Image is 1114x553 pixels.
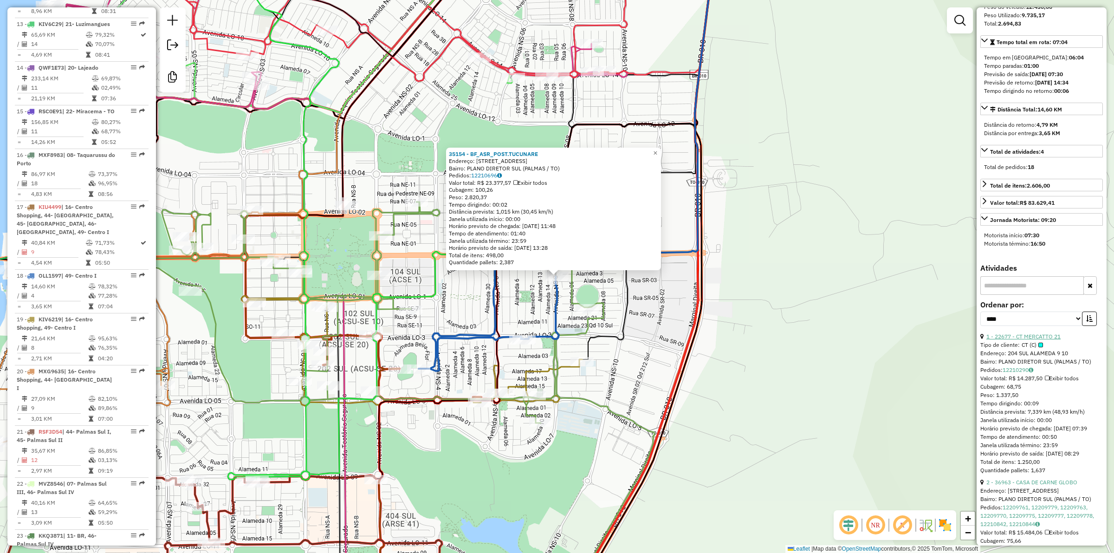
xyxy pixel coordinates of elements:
[17,203,114,235] span: 17 -
[1082,312,1097,326] button: Ordem crescente
[95,39,140,49] td: 70,07%
[1041,148,1044,155] strong: 4
[1054,87,1069,94] strong: 00:06
[86,240,93,246] i: % de utilização do peso
[89,405,96,411] i: % de utilização da cubagem
[22,240,27,246] i: Distância Total
[39,272,61,279] span: OLL1597
[17,428,111,443] span: | 44- Palmas Sul I, 45- Palmas Sul II
[984,20,1099,28] div: Total:
[449,165,658,172] div: Bairro: PLANO DIRETOR SUL (PALMAS / TO)
[980,103,1103,115] a: Distância Total:14,60 KM
[92,96,97,101] i: Tempo total em rota
[1022,341,1043,349] span: CT (C)
[17,179,21,188] td: /
[984,231,1099,240] div: Motorista início:
[980,458,1103,466] div: Total de itens: 1.250,00
[980,399,1103,408] div: Tempo dirigindo: 00:09
[22,345,27,351] i: Total de Atividades
[163,68,182,89] a: Criar modelo
[101,117,145,127] td: 80,27%
[97,414,144,423] td: 07:00
[980,228,1103,252] div: Jornada Motorista: 09:20
[97,169,144,179] td: 73,37%
[89,356,93,361] i: Tempo total em rota
[22,396,27,402] i: Distância Total
[97,403,144,413] td: 89,86%
[22,284,27,289] i: Distância Total
[980,487,1103,495] div: Endereço: [STREET_ADDRESS]
[1030,71,1063,78] strong: [DATE] 07:30
[986,479,1077,486] a: 2 - 36963 - CASA DE CARNE GLOBO
[39,368,64,375] span: MXG9635
[31,507,88,517] td: 13
[22,129,27,134] i: Total de Atividades
[131,152,136,157] em: Opções
[22,457,27,463] i: Total de Atividades
[31,179,88,188] td: 18
[39,203,61,210] span: KIU4499
[31,498,88,507] td: 40,16 KM
[31,238,85,247] td: 40,84 KM
[449,237,658,245] div: Janela utilizada término: 23:59
[22,181,27,186] i: Total de Atividades
[139,21,145,26] em: Rota exportada
[986,333,1061,340] a: 1 - 22677 - CT MERCATTO 21
[17,480,107,495] span: 22 -
[97,343,144,352] td: 76,35%
[864,514,887,536] span: Ocultar NR
[31,39,85,49] td: 14
[17,368,112,391] span: | 16- Centro Shopping, 44- [GEOGRAPHIC_DATA] I
[980,332,1103,475] div: Tempo de atendimento: 00:50
[97,189,144,199] td: 08:56
[39,316,61,323] span: KIV6219
[22,500,27,506] i: Distância Total
[984,87,1099,95] div: Tempo dirigindo no retorno:
[97,518,144,527] td: 05:50
[951,11,969,30] a: Exibir filtros
[938,518,952,533] img: Exibir/Ocultar setores
[86,52,91,58] i: Tempo total em rota
[39,480,63,487] span: MVZ8546
[17,302,21,311] td: =
[92,119,99,125] i: % de utilização do peso
[22,405,27,411] i: Total de Atividades
[17,137,21,147] td: =
[97,179,144,188] td: 96,95%
[101,127,145,136] td: 68,77%
[1022,12,1045,19] strong: 9.735,17
[1045,529,1079,536] span: Exibir todos
[990,182,1050,190] div: Total de itens:
[653,149,657,157] span: ×
[101,7,145,16] td: 08:31
[17,83,21,92] td: /
[31,282,88,291] td: 14,60 KM
[980,449,1103,458] div: Horário previsto de saída: [DATE] 08:29
[449,215,658,223] div: Janela utilizada início: 00:00
[984,240,1099,248] div: Motorista término:
[89,336,96,341] i: % de utilização do peso
[980,441,1103,449] div: Janela utilizada término: 23:59
[39,64,64,71] span: QWF1E73
[980,374,1103,383] div: Valor total: R$ 14.287,50
[980,416,1103,424] div: Janela utilizada início: 00:00
[97,394,144,403] td: 82,10%
[22,249,27,255] i: Total de Atividades
[980,349,1103,358] div: Endereço: 204 SUL ALAMEDA 9 10
[449,150,658,267] div: Tempo de atendimento: 01:40
[64,64,98,71] span: | 20- Lajeado
[31,127,91,136] td: 11
[141,240,146,246] i: Rota otimizada
[980,264,1103,273] h4: Atividades
[449,222,658,230] div: Horário previsto de chegada: [DATE] 11:48
[86,260,91,266] i: Tempo total em rota
[89,500,96,506] i: % de utilização do peso
[101,94,145,103] td: 07:36
[89,520,93,526] i: Tempo total em rota
[22,119,27,125] i: Distância Total
[449,201,658,208] div: Tempo dirigindo: 00:02
[97,354,144,363] td: 04:20
[139,204,145,209] em: Rota exportada
[17,64,98,71] span: 14 -
[139,316,145,322] em: Rota exportada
